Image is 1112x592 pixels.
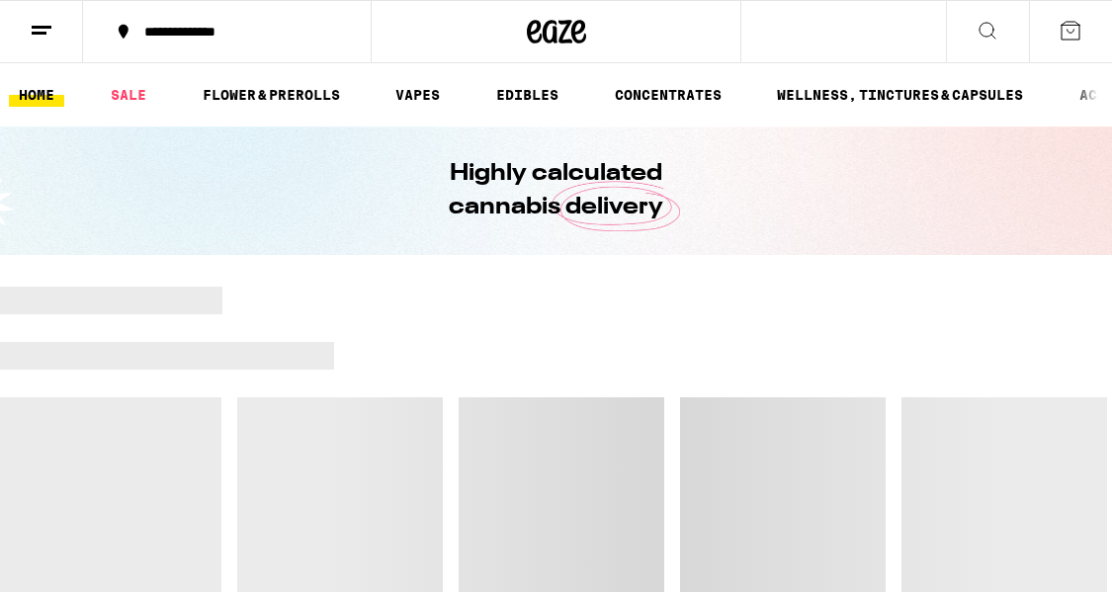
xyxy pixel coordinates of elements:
a: HOME [9,83,64,107]
a: VAPES [385,83,450,107]
a: WELLNESS, TINCTURES & CAPSULES [767,83,1033,107]
a: CONCENTRATES [605,83,731,107]
a: EDIBLES [486,83,568,107]
a: FLOWER & PREROLLS [193,83,350,107]
a: SALE [101,83,156,107]
h1: Highly calculated cannabis delivery [393,157,720,224]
